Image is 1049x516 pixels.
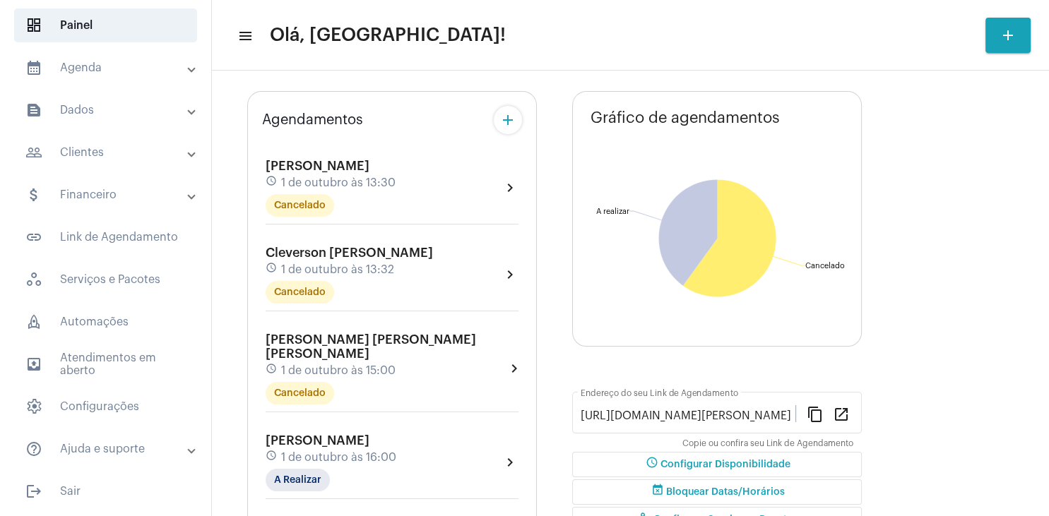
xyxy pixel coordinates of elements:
span: 1 de outubro às 15:00 [281,364,396,377]
mat-icon: sidenav icon [25,483,42,500]
mat-icon: chevron_right [502,266,518,283]
mat-icon: sidenav icon [25,356,42,373]
mat-icon: sidenav icon [25,59,42,76]
mat-expansion-panel-header: sidenav iconDados [8,93,211,127]
mat-icon: add [1000,27,1017,44]
mat-icon: add [499,112,516,128]
span: [PERSON_NAME] [PERSON_NAME] [PERSON_NAME] [266,333,476,360]
span: Automações [14,305,197,339]
mat-chip: Cancelado [266,281,334,304]
span: Gráfico de agendamentos [591,109,780,126]
mat-icon: sidenav icon [25,229,42,246]
input: Link [581,409,795,422]
mat-icon: chevron_right [502,179,518,196]
span: Link de Agendamento [14,220,197,254]
span: 1 de outubro às 16:00 [281,451,396,464]
button: Bloquear Datas/Horários [572,479,862,505]
mat-expansion-panel-header: sidenav iconAgenda [8,51,211,85]
span: Atendimentos em aberto [14,347,197,381]
mat-icon: schedule [266,363,278,378]
span: sidenav icon [25,313,42,330]
mat-panel-title: Ajuda e suporte [25,440,189,457]
span: sidenav icon [25,271,42,288]
span: Configurar Disponibilidade [644,460,790,469]
text: Cancelado [805,262,845,270]
mat-panel-title: Clientes [25,144,189,161]
text: A realizar [596,208,629,215]
span: 1 de outubro às 13:32 [281,263,394,276]
mat-icon: open_in_new [833,405,850,422]
span: 1 de outubro às 13:30 [281,176,396,189]
mat-icon: sidenav icon [25,144,42,161]
mat-expansion-panel-header: sidenav iconFinanceiro [8,178,211,212]
button: Configurar Disponibilidade [572,452,862,477]
mat-icon: event_busy [649,484,666,500]
mat-panel-title: Dados [25,102,189,119]
span: Serviços e Pacotes [14,263,197,296]
mat-panel-title: Agenda [25,59,189,76]
mat-chip: Cancelado [266,382,334,404]
mat-chip: Cancelado [266,194,334,217]
mat-icon: chevron_right [502,454,518,471]
mat-icon: sidenav icon [25,440,42,457]
span: sidenav icon [25,17,42,34]
span: Agendamentos [262,112,363,128]
mat-icon: schedule [266,262,278,277]
mat-icon: schedule [266,175,278,191]
mat-icon: sidenav icon [237,28,251,44]
mat-hint: Copie ou confira seu Link de Agendamento [682,439,853,449]
mat-icon: content_copy [807,405,824,422]
mat-expansion-panel-header: sidenav iconClientes [8,136,211,169]
span: [PERSON_NAME] [266,434,369,447]
mat-icon: sidenav icon [25,186,42,203]
span: Painel [14,8,197,42]
mat-icon: sidenav icon [25,102,42,119]
mat-chip: A Realizar [266,469,330,491]
span: Sair [14,474,197,508]
span: Cleverson [PERSON_NAME] [266,246,433,259]
span: Olá, [GEOGRAPHIC_DATA]! [270,24,506,47]
mat-icon: schedule [266,450,278,465]
mat-icon: chevron_right [506,360,518,377]
mat-expansion-panel-header: sidenav iconAjuda e suporte [8,432,211,466]
span: sidenav icon [25,398,42,415]
span: Bloquear Datas/Horários [649,487,785,497]
span: Configurações [14,390,197,424]
span: [PERSON_NAME] [266,160,369,172]
mat-icon: schedule [644,456,660,473]
mat-panel-title: Financeiro [25,186,189,203]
